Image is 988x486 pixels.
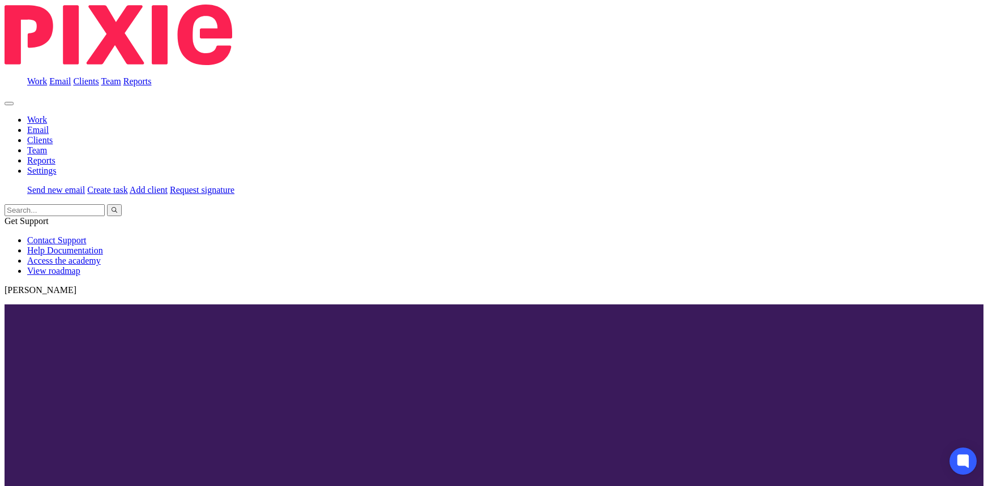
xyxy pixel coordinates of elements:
[5,204,105,216] input: Search
[123,76,152,86] a: Reports
[5,5,232,65] img: Pixie
[5,285,983,295] p: [PERSON_NAME]
[27,115,47,124] a: Work
[5,216,49,226] span: Get Support
[27,185,85,195] a: Send new email
[27,135,53,145] a: Clients
[27,76,47,86] a: Work
[27,145,47,155] a: Team
[27,246,103,255] a: Help Documentation
[73,76,99,86] a: Clients
[27,256,101,265] a: Access the academy
[27,156,55,165] a: Reports
[130,185,168,195] a: Add client
[27,266,80,276] a: View roadmap
[101,76,121,86] a: Team
[170,185,234,195] a: Request signature
[107,204,122,216] button: Search
[49,76,71,86] a: Email
[87,185,128,195] a: Create task
[27,235,86,245] a: Contact Support
[27,166,57,175] a: Settings
[27,125,49,135] a: Email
